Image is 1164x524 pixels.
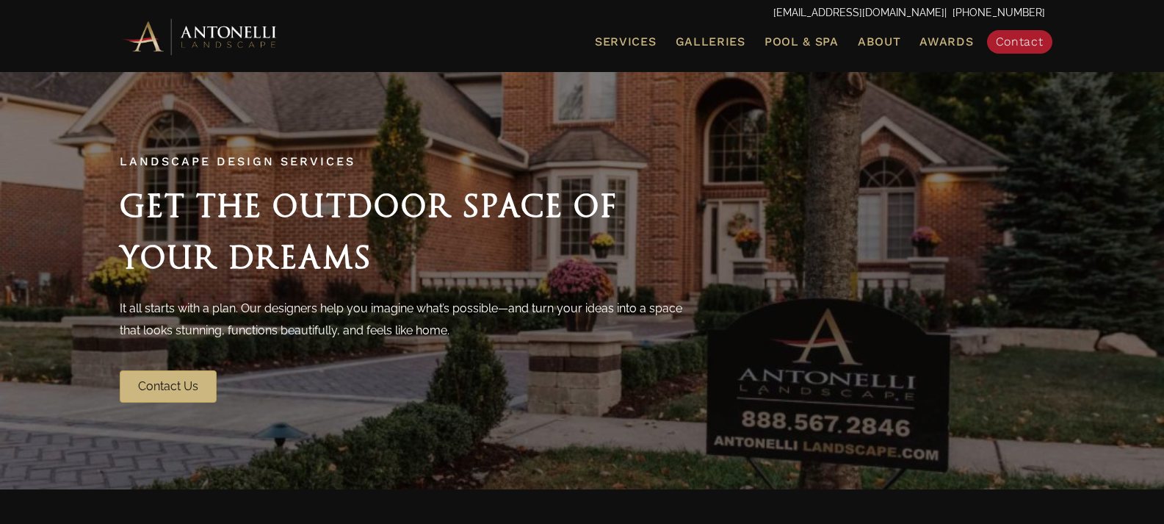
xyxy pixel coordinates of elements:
span: Pool & Spa [764,35,839,49]
span: Landscape Design Services [120,154,355,168]
span: Get the Outdoor Space of Your Dreams [120,187,618,276]
img: Antonelli Horizontal Logo [120,16,281,57]
span: Contact [996,35,1044,49]
a: Galleries [670,32,751,51]
a: About [852,32,907,51]
a: Awards [914,32,979,51]
a: [EMAIL_ADDRESS][DOMAIN_NAME] [773,7,944,18]
a: Pool & Spa [759,32,845,51]
span: Contact Us [138,379,198,393]
span: Services [595,36,657,48]
span: About [858,36,901,48]
p: | [PHONE_NUMBER] [120,4,1045,23]
a: Services [589,32,662,51]
a: Contact Us [120,370,217,403]
span: Awards [919,35,973,49]
span: Galleries [676,35,745,49]
p: It all starts with a plan. Our designers help you imagine what’s possible—and turn your ideas int... [120,298,693,341]
a: Contact [987,30,1052,54]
